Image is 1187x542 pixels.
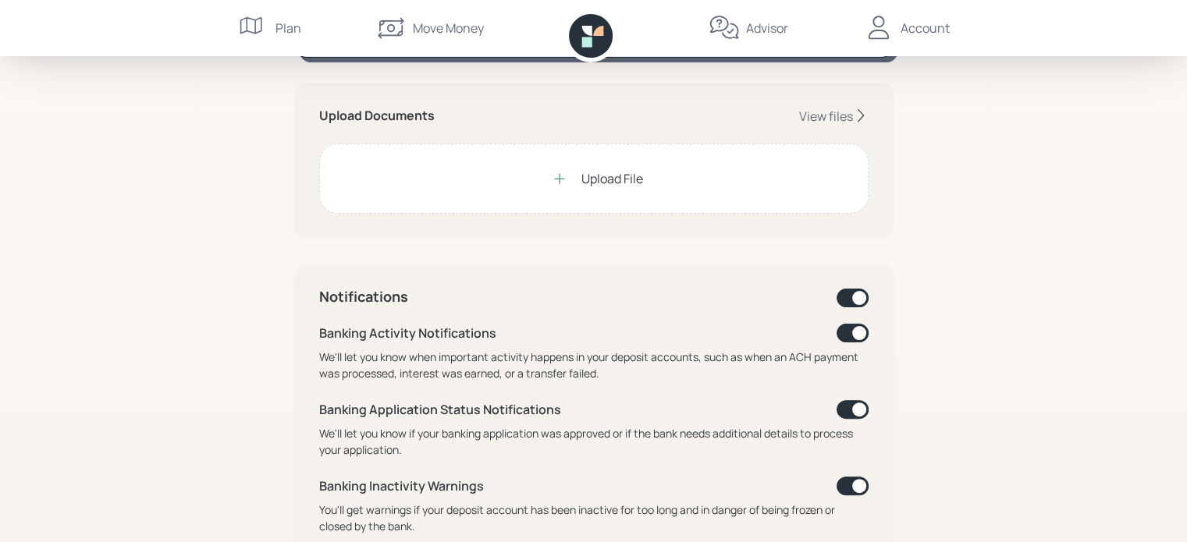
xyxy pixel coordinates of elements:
div: We'll let you know when important activity happens in your deposit accounts, such as when an ACH ... [319,349,869,381]
div: View files [799,108,853,125]
div: Upload File [581,169,643,188]
h5: Upload Documents [319,108,435,123]
div: Advisor [746,19,788,37]
div: Banking Application Status Notifications [319,400,561,419]
div: Plan [275,19,301,37]
div: Move Money [413,19,484,37]
h4: Notifications [319,289,408,306]
div: Banking Activity Notifications [319,324,496,342]
div: You'll get warnings if your deposit account has been inactive for too long and in danger of being... [319,501,869,534]
div: We'll let you know if your banking application was approved or if the bank needs additional detai... [319,425,869,458]
div: Banking Inactivity Warnings [319,476,484,495]
div: Account [901,19,950,37]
